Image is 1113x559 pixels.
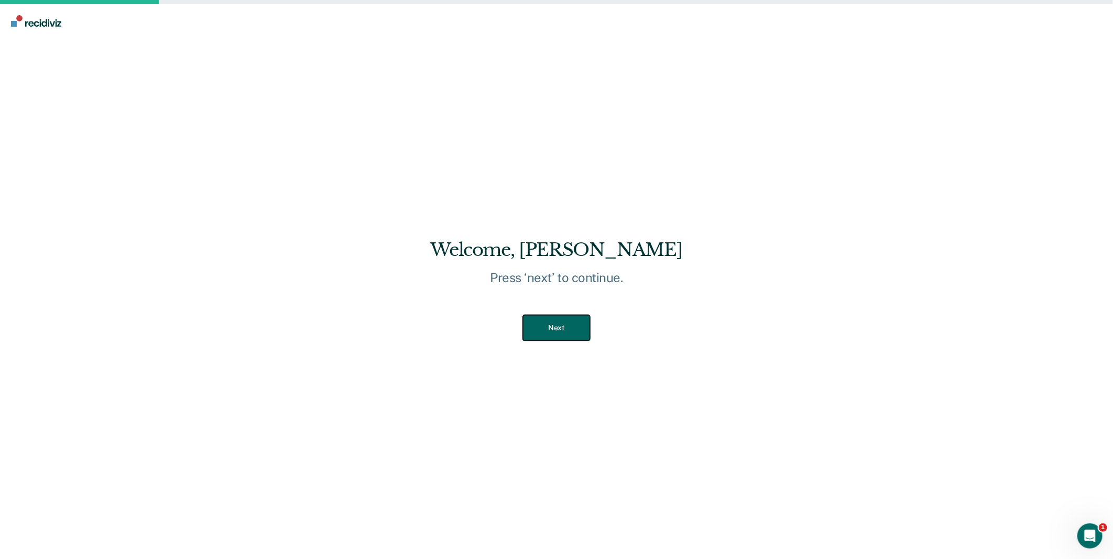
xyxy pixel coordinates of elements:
[430,269,682,286] p: Press ‘next’ to continue.
[1077,523,1103,549] iframe: Intercom live chat
[523,315,590,341] button: Next
[1099,523,1107,532] span: 1
[11,15,61,27] img: Recidiviz
[430,239,682,261] h1: Welcome, [PERSON_NAME]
